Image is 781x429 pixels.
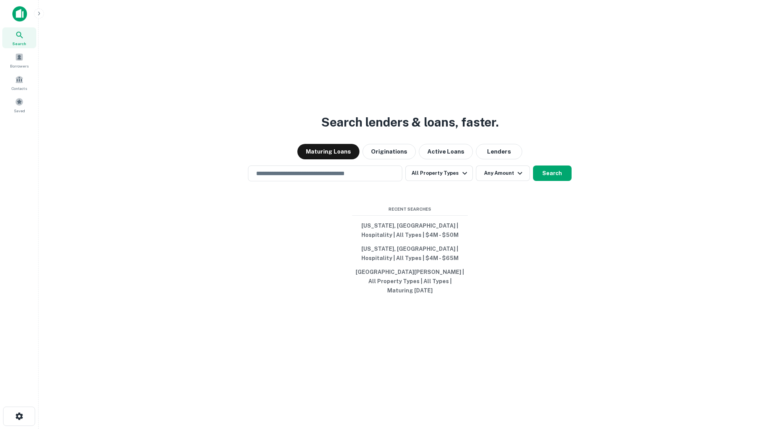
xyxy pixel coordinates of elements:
span: Contacts [12,85,27,91]
a: Contacts [2,72,36,93]
span: Recent Searches [352,206,468,213]
button: Originations [363,144,416,159]
button: Active Loans [419,144,473,159]
button: Maturing Loans [297,144,359,159]
span: Saved [14,108,25,114]
img: capitalize-icon.png [12,6,27,22]
iframe: Chat Widget [742,367,781,404]
a: Saved [2,95,36,115]
button: [US_STATE], [GEOGRAPHIC_DATA] | Hospitality | All Types | $4M - $50M [352,219,468,242]
h3: Search lenders & loans, faster. [321,113,499,132]
button: [GEOGRAPHIC_DATA][PERSON_NAME] | All Property Types | All Types | Maturing [DATE] [352,265,468,297]
button: [US_STATE], [GEOGRAPHIC_DATA] | Hospitality | All Types | $4M - $65M [352,242,468,265]
button: Search [533,166,572,181]
button: Lenders [476,144,522,159]
span: Search [12,41,26,47]
span: Borrowers [10,63,29,69]
button: All Property Types [405,166,472,181]
a: Borrowers [2,50,36,71]
a: Search [2,27,36,48]
button: Any Amount [476,166,530,181]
